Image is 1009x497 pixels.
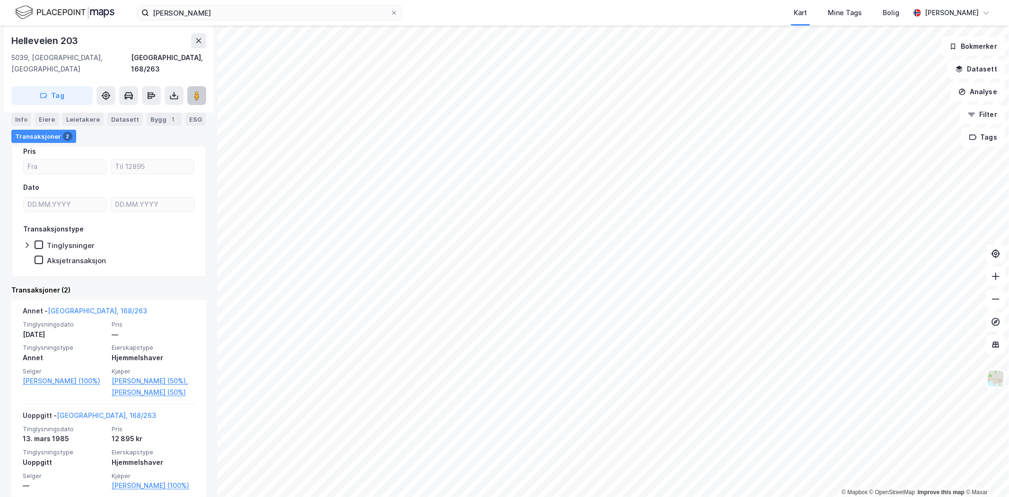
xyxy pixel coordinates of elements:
div: Eiere [35,113,59,126]
button: Datasett [948,60,1005,79]
div: Pris [23,146,36,157]
iframe: Chat Widget [962,452,1009,497]
div: Info [11,113,31,126]
a: OpenStreetMap [869,489,915,496]
div: Kontrollprogram for chat [962,452,1009,497]
div: Dato [23,182,39,193]
div: Bolig [883,7,899,18]
button: Analyse [950,82,1005,101]
span: Tinglysningstype [23,344,106,352]
span: Selger [23,367,106,375]
div: Kart [794,7,807,18]
div: Tinglysninger [47,241,95,250]
div: [PERSON_NAME] [925,7,979,18]
div: Helleveien 203 [11,33,80,48]
div: Transaksjoner (2) [11,284,206,296]
div: ESG [185,113,206,126]
input: DD.MM.YYYY [111,197,194,212]
input: Fra [24,160,106,174]
button: Bokmerker [941,37,1005,56]
span: Tinglysningsdato [23,425,106,433]
div: — [112,329,195,340]
img: logo.f888ab2527a4732fd821a326f86c7f29.svg [15,4,114,21]
input: Til 12895 [111,160,194,174]
span: Kjøper [112,367,195,375]
div: 5039, [GEOGRAPHIC_DATA], [GEOGRAPHIC_DATA] [11,52,131,75]
span: Eierskapstype [112,448,195,456]
div: Hjemmelshaver [112,352,195,364]
span: Pris [112,320,195,328]
div: 12 895 kr [112,433,195,444]
button: Tags [961,128,1005,147]
div: Uoppgitt [23,457,106,468]
a: [PERSON_NAME] (100%) [112,480,195,491]
div: Transaksjoner [11,130,76,143]
div: Hjemmelshaver [112,457,195,468]
input: DD.MM.YYYY [24,197,106,212]
a: Mapbox [842,489,868,496]
div: [DATE] [23,329,106,340]
div: Bygg [147,113,182,126]
div: Annet [23,352,106,364]
a: [PERSON_NAME] (100%) [23,375,106,387]
button: Tag [11,86,93,105]
div: Mine Tags [828,7,862,18]
span: Tinglysningstype [23,448,106,456]
a: [GEOGRAPHIC_DATA], 168/263 [57,411,156,419]
div: — [23,480,106,491]
div: 1 [168,115,178,124]
a: [GEOGRAPHIC_DATA], 168/263 [48,307,147,315]
div: Leietakere [62,113,104,126]
span: Pris [112,425,195,433]
span: Tinglysningsdato [23,320,106,328]
div: Aksjetransaksjon [47,256,106,265]
a: [PERSON_NAME] (50%), [112,375,195,387]
button: Filter [960,105,1005,124]
div: 13. mars 1985 [23,433,106,444]
div: [GEOGRAPHIC_DATA], 168/263 [131,52,206,75]
a: [PERSON_NAME] (50%) [112,387,195,398]
span: Kjøper [112,472,195,480]
div: Uoppgitt - [23,410,156,425]
input: Søk på adresse, matrikkel, gårdeiere, leietakere eller personer [149,6,390,20]
div: Annet - [23,305,147,320]
img: Z [987,370,1005,388]
div: 2 [63,132,72,141]
span: Selger [23,472,106,480]
div: Transaksjonstype [23,223,84,235]
span: Eierskapstype [112,344,195,352]
div: Datasett [107,113,143,126]
a: Improve this map [918,489,965,496]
